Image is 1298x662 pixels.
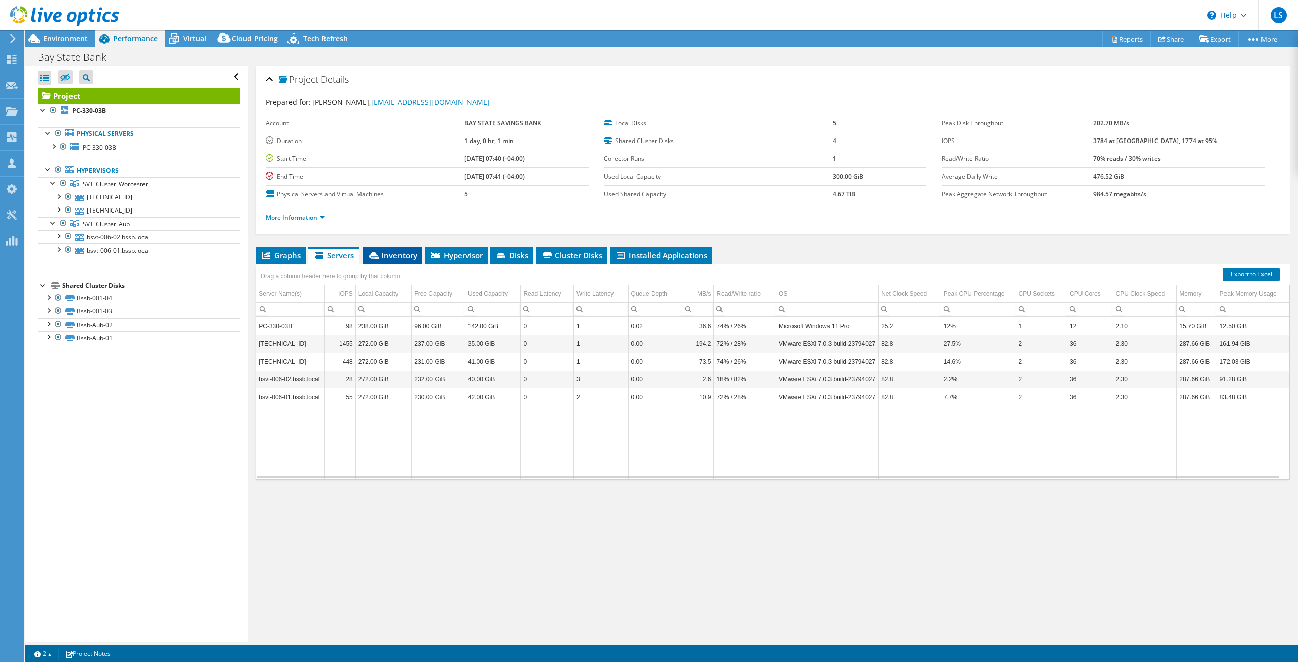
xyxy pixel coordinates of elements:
td: Column Local Capacity, Value 272.00 GiB [355,370,412,388]
td: Queue Depth Column [628,285,682,303]
td: Column IOPS, Filter cell [325,302,355,316]
td: Column Write Latency, Value 1 [574,353,629,370]
a: SVT_Cluster_Aub [38,217,240,230]
td: CPU Clock Speed Column [1113,285,1177,303]
a: PC-330-03B [38,141,240,154]
td: Column Server Name(s), Value 10.80.101.119 [256,353,325,370]
div: Memory [1179,288,1201,300]
div: Drag a column header here to group by that column [258,269,403,284]
td: Column CPU Sockets, Value 2 [1016,370,1067,388]
td: Column Read/Write ratio, Value 72% / 28% [714,335,776,353]
a: [TECHNICAL_ID] [38,191,240,204]
td: Used Capacity Column [465,285,521,303]
td: Column CPU Cores, Value 36 [1067,388,1113,406]
td: Column MB/s, Value 2.6 [682,370,714,388]
div: Queue Depth [631,288,667,300]
td: Column CPU Cores, Filter cell [1067,302,1113,316]
a: [TECHNICAL_ID] [38,204,240,217]
b: 4.67 TiB [833,190,855,198]
div: IOPS [338,288,353,300]
span: Graphs [261,250,301,260]
td: Column IOPS, Value 55 [325,388,355,406]
span: Installed Applications [615,250,707,260]
td: Column CPU Clock Speed, Value 2.30 [1113,388,1177,406]
b: 202.70 MB/s [1093,119,1129,127]
span: Details [321,73,349,85]
div: Free Capacity [414,288,452,300]
td: Column Local Capacity, Value 272.00 GiB [355,353,412,370]
td: Column Read Latency, Filter cell [521,302,574,316]
td: Column Queue Depth, Value 0.02 [628,317,682,335]
a: Bssb-001-03 [38,305,240,318]
td: Column Peak Memory Usage, Value 83.48 GiB [1217,388,1289,406]
label: End Time [266,171,464,182]
td: Column OS, Value VMware ESXi 7.0.3 build-23794027 [776,335,879,353]
td: Column Peak CPU Percentage, Value 14.6% [941,353,1016,370]
td: Column Local Capacity, Value 272.00 GiB [355,335,412,353]
td: Net Clock Speed Column [879,285,941,303]
td: Column CPU Sockets, Filter cell [1016,302,1067,316]
td: Column Peak Memory Usage, Value 161.94 GiB [1217,335,1289,353]
span: Inventory [368,250,417,260]
td: Local Capacity Column [355,285,412,303]
td: Column Queue Depth, Filter cell [628,302,682,316]
a: Physical Servers [38,127,240,141]
td: Column Net Clock Speed, Value 82.8 [879,353,941,370]
b: 1 [833,154,836,163]
td: Column Peak CPU Percentage, Filter cell [941,302,1016,316]
td: Column OS, Value Microsoft Windows 11 Pro [776,317,879,335]
td: Server Name(s) Column [256,285,325,303]
td: Column Read/Write ratio, Filter cell [714,302,776,316]
div: Read Latency [523,288,561,300]
td: Column CPU Sockets, Value 2 [1016,353,1067,370]
label: Used Local Capacity [604,171,833,182]
a: PC-330-03B [38,104,240,117]
td: Free Capacity Column [412,285,465,303]
a: Project [38,88,240,104]
td: Column CPU Clock Speed, Value 2.10 [1113,317,1177,335]
td: Column Free Capacity, Filter cell [412,302,465,316]
td: Column CPU Cores, Value 36 [1067,353,1113,370]
div: CPU Sockets [1019,288,1055,300]
td: Memory Column [1177,285,1217,303]
td: Column MB/s, Filter cell [682,302,714,316]
td: Column IOPS, Value 28 [325,370,355,388]
a: Reports [1102,31,1151,47]
svg: \n [1207,11,1216,20]
b: 70% reads / 30% writes [1093,154,1161,163]
td: Column Read Latency, Value 0 [521,335,574,353]
b: [DATE] 07:41 (-04:00) [464,172,525,181]
span: Performance [113,33,158,43]
td: Column Net Clock Speed, Filter cell [879,302,941,316]
a: Project Notes [58,647,118,660]
td: Column Free Capacity, Value 237.00 GiB [412,335,465,353]
td: Column Read Latency, Value 0 [521,353,574,370]
b: 984.57 megabits/s [1093,190,1146,198]
td: Column OS, Value VMware ESXi 7.0.3 build-23794027 [776,388,879,406]
span: LS [1271,7,1287,23]
td: Column CPU Cores, Value 36 [1067,335,1113,353]
div: OS [779,288,787,300]
span: PC-330-03B [83,143,116,152]
b: 3784 at [GEOGRAPHIC_DATA], 1774 at 95% [1093,136,1217,145]
td: Column Free Capacity, Value 230.00 GiB [412,388,465,406]
td: Column Read/Write ratio, Value 74% / 26% [714,353,776,370]
td: CPU Cores Column [1067,285,1113,303]
td: Column Used Capacity, Filter cell [465,302,521,316]
td: Column Local Capacity, Value 272.00 GiB [355,388,412,406]
label: Read/Write Ratio [942,154,1093,164]
td: Column Used Capacity, Value 40.00 GiB [465,370,521,388]
label: Shared Cluster Disks [604,136,833,146]
td: Column Read Latency, Value 0 [521,317,574,335]
td: MB/s Column [682,285,714,303]
td: Column Net Clock Speed, Value 82.8 [879,370,941,388]
div: Shared Cluster Disks [62,280,240,292]
span: Environment [43,33,88,43]
td: Read/Write ratio Column [714,285,776,303]
label: Average Daily Write [942,171,1093,182]
td: Column IOPS, Value 448 [325,353,355,370]
b: PC-330-03B [72,106,106,115]
div: Write Latency [576,288,614,300]
td: Column Memory, Value 287.66 GiB [1177,335,1217,353]
div: Server Name(s) [259,288,302,300]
